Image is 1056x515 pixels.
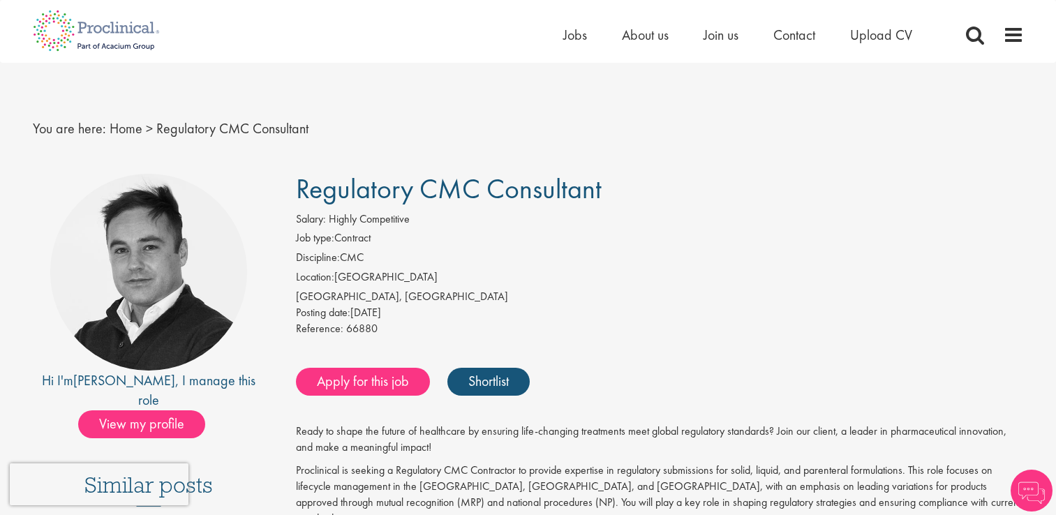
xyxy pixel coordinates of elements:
a: breadcrumb link [110,119,142,137]
span: Regulatory CMC Consultant [296,171,602,207]
div: [GEOGRAPHIC_DATA], [GEOGRAPHIC_DATA] [296,289,1024,305]
span: 66880 [346,321,378,336]
img: imeage of recruiter Peter Duvall [50,174,247,371]
div: [DATE] [296,305,1024,321]
a: Jobs [563,26,587,44]
li: Contract [296,230,1024,250]
label: Job type: [296,230,334,246]
span: Posting date: [296,305,350,320]
label: Salary: [296,211,326,227]
label: Reference: [296,321,343,337]
a: About us [622,26,669,44]
a: Shortlist [447,368,530,396]
a: View my profile [78,413,219,431]
li: [GEOGRAPHIC_DATA] [296,269,1024,289]
a: Join us [704,26,738,44]
span: You are here: [33,119,106,137]
span: Highly Competitive [329,211,410,226]
label: Discipline: [296,250,340,266]
a: [PERSON_NAME] [73,371,175,389]
span: > [146,119,153,137]
a: Upload CV [850,26,912,44]
a: Contact [773,26,815,44]
span: Regulatory CMC Consultant [156,119,308,137]
li: CMC [296,250,1024,269]
div: Hi I'm , I manage this role [33,371,265,410]
span: View my profile [78,410,205,438]
label: Location: [296,269,334,285]
iframe: reCAPTCHA [10,463,188,505]
a: Apply for this job [296,368,430,396]
img: Chatbot [1011,470,1053,512]
p: Ready to shape the future of healthcare by ensuring life-changing treatments meet global regulato... [296,424,1024,456]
